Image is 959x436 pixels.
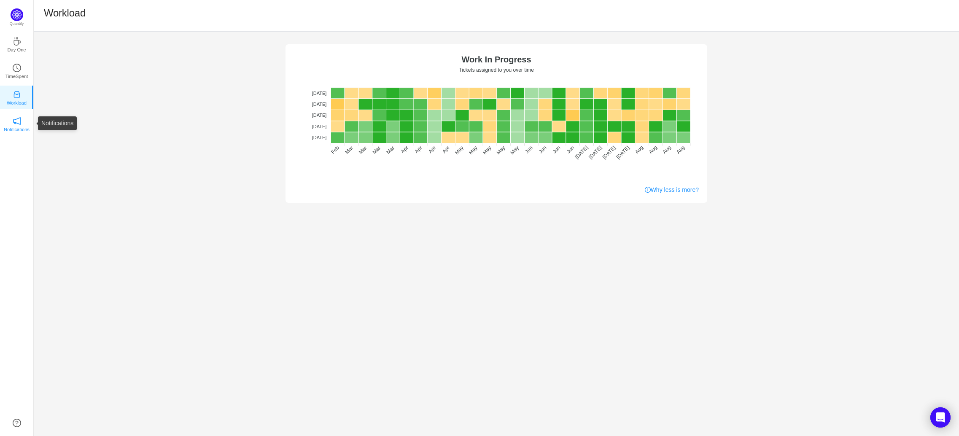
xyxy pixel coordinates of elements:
a: icon: clock-circleTimeSpent [13,66,21,75]
tspan: Jun [566,145,576,155]
i: icon: clock-circle [13,64,21,72]
tspan: Aug [648,145,658,155]
tspan: [DATE] [587,145,603,160]
tspan: Mar [358,145,368,155]
tspan: May [482,145,493,156]
i: icon: coffee [13,37,21,46]
i: icon: inbox [13,90,21,99]
p: TimeSpent [5,73,28,80]
h1: Workload [44,7,86,19]
p: Notifications [4,126,30,133]
tspan: Apr [427,145,437,154]
tspan: May [468,145,479,156]
tspan: Aug [634,145,644,155]
p: Workload [7,99,27,107]
tspan: Jun [538,145,548,155]
p: Quantify [10,21,24,27]
tspan: May [509,145,520,156]
tspan: Feb [330,145,340,155]
tspan: Apr [400,145,409,154]
tspan: Apr [441,145,451,154]
text: Work In Progress [461,55,531,64]
tspan: May [495,145,506,156]
a: icon: inboxWorkload [13,93,21,101]
a: Why less is more? [645,186,699,194]
tspan: Jun [552,145,562,155]
text: Tickets assigned to you over time [459,67,534,73]
tspan: [DATE] [601,145,617,160]
tspan: Jun [524,145,534,155]
tspan: Aug [662,145,672,155]
i: icon: notification [13,117,21,125]
tspan: Mar [372,145,382,155]
p: Day One [7,46,26,54]
tspan: [DATE] [312,91,327,96]
tspan: May [454,145,465,156]
tspan: Apr [413,145,423,154]
i: icon: info-circle [645,187,651,193]
tspan: [DATE] [312,135,327,140]
a: icon: notificationNotifications [13,119,21,128]
tspan: [DATE] [615,145,631,160]
tspan: Mar [385,145,396,155]
tspan: Mar [344,145,354,155]
a: icon: coffeeDay One [13,40,21,48]
img: Quantify [11,8,23,21]
tspan: Aug [675,145,686,155]
tspan: [DATE] [312,113,327,118]
div: Open Intercom Messenger [930,407,951,428]
tspan: [DATE] [312,124,327,129]
a: icon: question-circle [13,419,21,427]
tspan: [DATE] [312,102,327,107]
tspan: [DATE] [574,145,589,160]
